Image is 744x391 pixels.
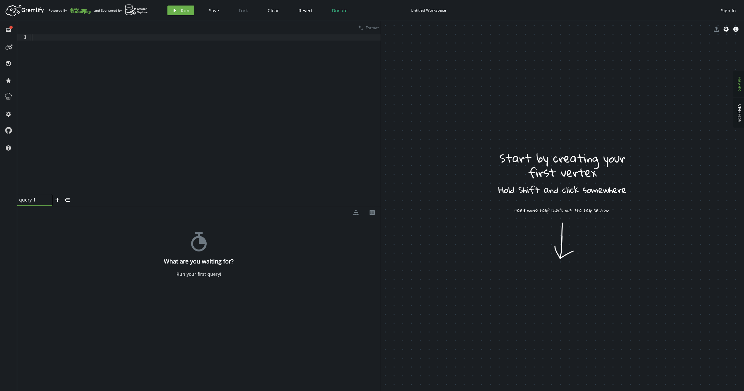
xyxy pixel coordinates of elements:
button: Run [167,6,194,15]
div: 1 [17,34,31,41]
div: Powered By [49,5,91,16]
button: Revert [294,6,317,15]
span: Clear [268,7,279,14]
button: Fork [234,6,253,15]
button: Format [356,21,381,34]
span: Run [181,7,189,14]
span: GRAPH [736,77,742,92]
button: Clear [263,6,284,15]
button: Save [204,6,224,15]
span: query 1 [19,197,45,203]
span: Sign In [721,7,736,14]
button: Sign In [718,6,739,15]
span: Format [366,25,379,31]
button: Donate [327,6,352,15]
span: Save [209,7,219,14]
span: SCHEMA [736,104,742,122]
img: AWS Neptune [125,4,148,16]
span: Fork [239,7,248,14]
h4: What are you waiting for? [164,258,234,265]
span: Revert [299,7,312,14]
span: Donate [332,7,348,14]
div: Untitled Workspace [411,8,446,13]
div: and Sponsored by [94,4,148,17]
div: Run your first query! [177,271,221,277]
